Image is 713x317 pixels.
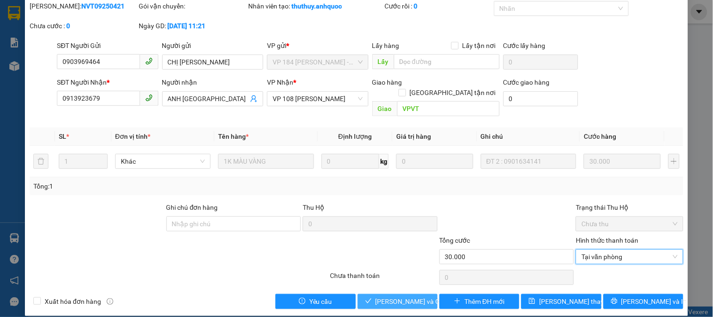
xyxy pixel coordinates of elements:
input: 0 [396,154,473,169]
input: Ghi chú đơn hàng [166,216,301,231]
span: [PERSON_NAME] và In [621,296,687,307]
input: Cước giao hàng [503,91,579,106]
input: Cước lấy hàng [503,55,579,70]
span: Khác [121,154,205,168]
div: Trạng thái Thu Hộ [576,202,683,213]
button: printer[PERSON_NAME] và In [603,294,683,309]
span: Cước hàng [584,133,616,140]
span: kg [379,154,389,169]
span: Lấy [372,54,394,69]
div: 0908216941 [8,42,83,55]
span: Đơn vị tính [115,133,150,140]
div: Người nhận [162,77,263,87]
span: VP 184 Nguyễn Văn Trỗi - HCM [273,55,362,69]
span: phone [145,94,153,102]
span: Tại văn phòng [581,250,677,264]
div: Ngày GD: [139,21,246,31]
button: exclamation-circleYêu cầu [275,294,355,309]
div: 0987272270 [90,53,165,66]
span: [PERSON_NAME] và Giao hàng [376,296,466,307]
input: Dọc đường [397,101,500,116]
label: Hình thức thanh toán [576,237,638,244]
label: Cước lấy hàng [503,42,546,49]
span: Thu Hộ [303,204,324,211]
div: Tổng: 1 [33,181,276,191]
span: Tên hàng [218,133,249,140]
span: Lấy hàng [372,42,400,49]
span: phone [145,57,153,65]
span: Nhận: [90,9,112,19]
span: save [529,298,535,305]
span: printer [611,298,618,305]
input: 0 [584,154,661,169]
span: check [365,298,372,305]
b: NVT09250421 [81,2,125,10]
span: [GEOGRAPHIC_DATA] tận nơi [406,87,500,98]
div: [PERSON_NAME]: [30,1,137,11]
button: check[PERSON_NAME] và Giao hàng [358,294,438,309]
span: exclamation-circle [299,298,306,305]
button: save[PERSON_NAME] thay đổi [521,294,601,309]
div: Nhân viên tạo: [248,1,383,11]
span: Thêm ĐH mới [464,296,504,307]
div: BÁC TRƯỜNG [8,31,83,42]
span: info-circle [107,298,113,305]
span: user-add [250,95,258,103]
span: Chưa thu [581,217,677,231]
span: VPNVT [103,66,149,83]
div: Cước rồi : [385,1,492,11]
div: ANH THƯỢNG [90,42,165,53]
button: delete [33,154,48,169]
input: VD: Bàn, Ghế [218,154,313,169]
span: Xuất hóa đơn hàng [41,296,105,307]
div: VP 108 [PERSON_NAME] [8,8,83,31]
div: Người gửi [162,40,263,51]
div: Chưa thanh toán [329,270,438,287]
span: Tổng cước [439,237,470,244]
b: 0 [414,2,418,10]
div: VP gửi [267,40,368,51]
b: 0 [66,22,70,30]
b: thuthuy.anhquoc [291,2,342,10]
div: VP 184 [PERSON_NAME] - HCM [90,8,165,42]
label: Ghi chú đơn hàng [166,204,218,211]
span: Giao hàng [372,79,402,86]
label: Cước giao hàng [503,79,550,86]
b: [DATE] 11:21 [168,22,206,30]
div: SĐT Người Gửi [57,40,158,51]
span: VP 108 Lê Hồng Phong - Vũng Tàu [273,92,362,106]
span: VP Nhận [267,79,293,86]
span: Yêu cầu [309,296,332,307]
input: Ghi Chú [481,154,576,169]
div: SĐT Người Nhận [57,77,158,87]
span: Định lượng [338,133,372,140]
input: Dọc đường [394,54,500,69]
span: Giá trị hàng [396,133,431,140]
span: plus [454,298,461,305]
span: [PERSON_NAME] thay đổi [539,296,614,307]
div: Chưa cước : [30,21,137,31]
span: SL [59,133,66,140]
button: plusThêm ĐH mới [439,294,519,309]
div: Gói vận chuyển: [139,1,246,11]
span: Gửi: [8,9,23,19]
button: plus [668,154,680,169]
th: Ghi chú [477,127,580,146]
span: Lấy tận nơi [459,40,500,51]
span: Giao [372,101,397,116]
